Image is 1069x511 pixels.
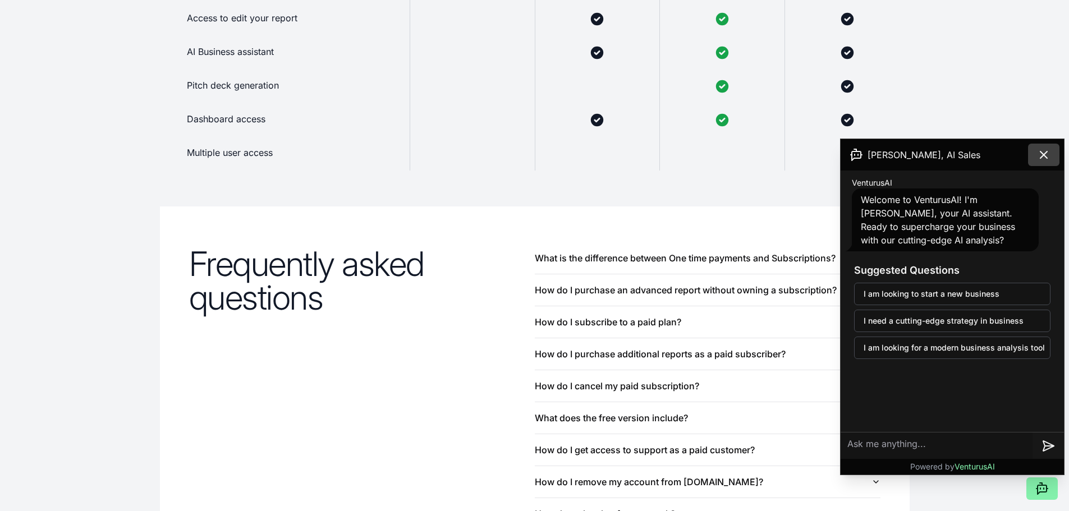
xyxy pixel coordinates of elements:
[535,274,880,306] button: How do I purchase an advanced report without owning a subscription?
[535,466,880,498] button: How do I remove my account from [DOMAIN_NAME]?
[160,36,410,70] div: AI Business assistant
[535,338,880,370] button: How do I purchase additional reports as a paid subscriber?
[854,263,1050,278] h3: Suggested Questions
[854,337,1050,359] button: I am looking for a modern business analysis tool
[160,2,410,36] div: Access to edit your report
[535,370,880,402] button: How do I cancel my paid subscription?
[160,137,410,171] div: Multiple user access
[868,148,980,162] span: [PERSON_NAME], AI Sales
[535,306,880,338] button: How do I subscribe to a paid plan?
[535,402,880,434] button: What does the free version include?
[854,283,1050,305] button: I am looking to start a new business
[852,177,892,188] span: VenturusAI
[189,247,535,314] h2: Frequently asked questions
[955,462,995,471] span: VenturusAI
[535,242,880,274] button: What is the difference between One time payments and Subscriptions?
[160,70,410,103] div: Pitch deck generation
[861,194,1015,246] span: Welcome to VenturusAI! I'm [PERSON_NAME], your AI assistant. Ready to supercharge your business w...
[535,434,880,466] button: How do I get access to support as a paid customer?
[160,103,410,137] div: Dashboard access
[854,310,1050,332] button: I need a cutting-edge strategy in business
[910,461,995,472] p: Powered by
